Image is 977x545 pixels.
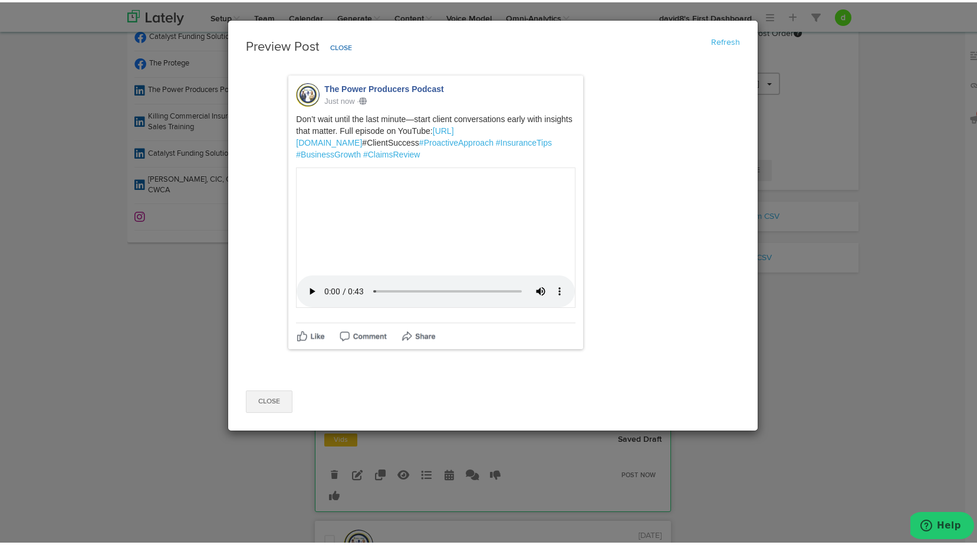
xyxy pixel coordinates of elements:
button: Close [323,37,360,55]
a: #InsuranceTips [496,136,552,145]
span: Don’t wait until the last minute—start client conversations early with insights that matter. Full... [296,100,572,157]
span: The Power Producers Podcast [324,82,443,91]
button: Close [246,388,292,411]
a: #ProactiveApproach [419,136,494,145]
img: fb_actions.png [296,324,436,339]
iframe: Opens a widget where you can find more information [910,510,974,539]
video: Your browser does not support HTML5 video. [296,165,575,306]
a: Refresh [711,36,740,44]
a: #BusinessGrowth [296,147,361,157]
span: Just now · [324,94,367,103]
h3: Preview Post [246,36,740,55]
a: #ClaimsReview [363,147,420,157]
img: picture [296,81,320,104]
